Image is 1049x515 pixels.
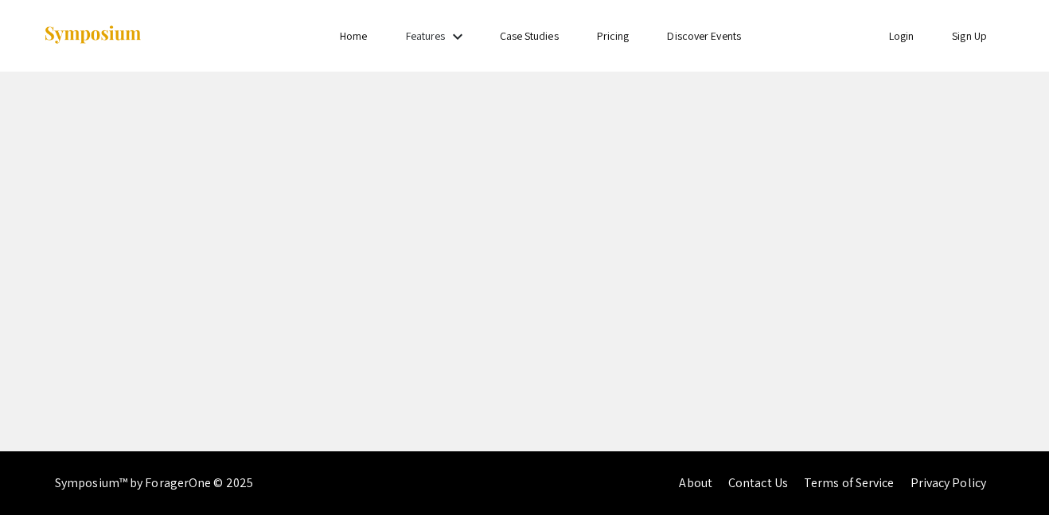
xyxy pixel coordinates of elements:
a: Home [340,29,367,43]
a: Privacy Policy [911,474,986,491]
a: About [679,474,712,491]
a: Discover Events [667,29,741,43]
a: Features [406,29,446,43]
div: Symposium™ by ForagerOne © 2025 [55,451,253,515]
a: Pricing [597,29,630,43]
mat-icon: Expand Features list [448,27,467,46]
img: Symposium by ForagerOne [43,25,142,46]
a: Contact Us [728,474,788,491]
a: Case Studies [500,29,559,43]
a: Login [889,29,914,43]
a: Terms of Service [804,474,895,491]
a: Sign Up [952,29,987,43]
